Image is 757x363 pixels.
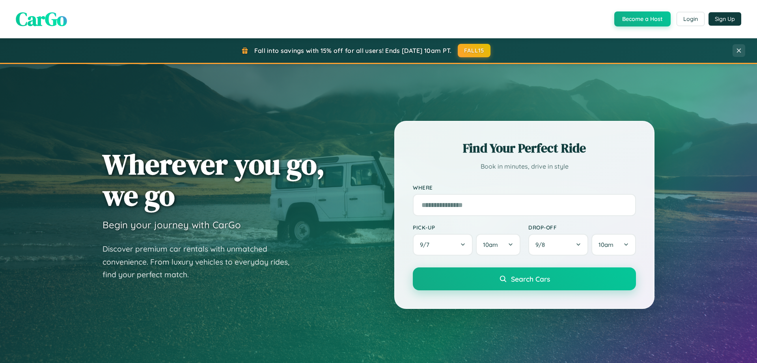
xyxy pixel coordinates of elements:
[413,184,636,191] label: Where
[420,241,433,248] span: 9 / 7
[528,234,588,256] button: 9/8
[528,224,636,231] label: Drop-off
[254,47,452,55] span: Fall into savings with 15% off for all users! Ends [DATE] 10am PT.
[458,44,491,57] button: FALL15
[483,241,498,248] span: 10am
[677,12,705,26] button: Login
[591,234,636,256] button: 10am
[535,241,549,248] span: 9 / 8
[599,241,613,248] span: 10am
[103,149,325,211] h1: Wherever you go, we go
[413,161,636,172] p: Book in minutes, drive in style
[413,139,636,157] h2: Find Your Perfect Ride
[103,243,300,281] p: Discover premium car rentals with unmatched convenience. From luxury vehicles to everyday rides, ...
[413,267,636,290] button: Search Cars
[476,234,520,256] button: 10am
[614,11,671,26] button: Become a Host
[709,12,741,26] button: Sign Up
[103,219,241,231] h3: Begin your journey with CarGo
[16,6,67,32] span: CarGo
[413,224,520,231] label: Pick-up
[413,234,473,256] button: 9/7
[511,275,550,283] span: Search Cars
